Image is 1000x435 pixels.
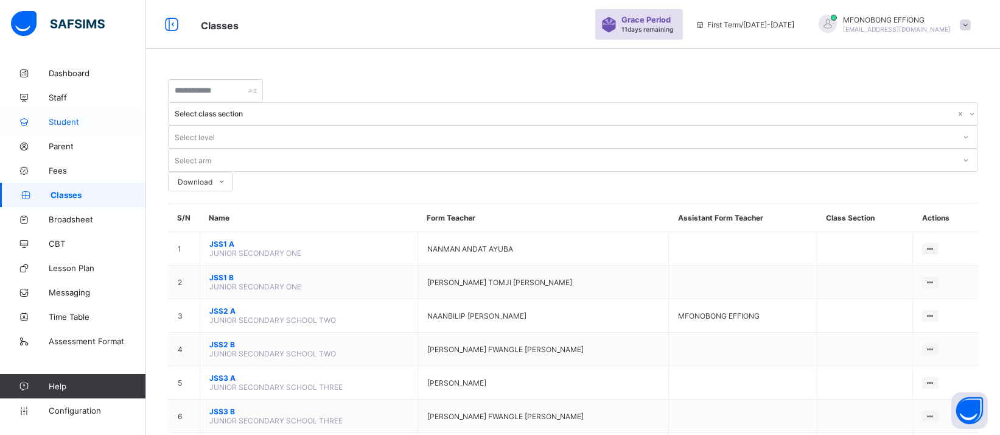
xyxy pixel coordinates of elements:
[621,26,673,33] span: 11 days remaining
[209,282,301,291] span: JUNIOR SECONDARY ONE
[951,392,988,429] button: Open asap
[913,204,978,232] th: Actions
[175,126,215,149] div: Select level
[427,378,486,387] span: [PERSON_NAME]
[209,340,408,349] span: JSS2 B
[51,190,146,200] span: Classes
[621,15,671,24] span: Grace Period
[678,311,760,320] span: MFONOBONG EFFIONG
[169,333,200,366] td: 4
[169,232,200,266] td: 1
[169,366,200,400] td: 5
[201,19,239,32] span: Classes
[169,299,200,333] td: 3
[209,273,408,282] span: JSS1 B
[49,263,146,273] span: Lesson Plan
[427,278,572,287] span: [PERSON_NAME] TOMJI [PERSON_NAME]
[49,141,146,151] span: Parent
[49,312,146,322] span: Time Table
[49,214,146,224] span: Broadsheet
[209,249,301,258] span: JUNIOR SECONDARY ONE
[427,412,584,421] span: [PERSON_NAME] FWANGLE [PERSON_NAME]
[169,204,200,232] th: S/N
[843,26,951,33] span: [EMAIL_ADDRESS][DOMAIN_NAME]
[601,17,617,32] img: sticker-purple.71386a28dfed39d6af7621340158ba97.svg
[806,15,977,35] div: MFONOBONGEFFIONG
[49,239,146,249] span: CBT
[427,244,513,253] span: NANMAN ANDAT AYUBA
[175,110,956,119] div: Select class section
[843,15,951,24] span: MFONOBONG EFFIONG
[418,204,668,232] th: Form Teacher
[209,373,408,383] span: JSS3 A
[49,336,146,346] span: Assessment Format
[427,345,584,354] span: [PERSON_NAME] FWANGLE [PERSON_NAME]
[209,383,343,392] span: JUNIOR SECONDARY SCHOOL THREE
[209,349,336,358] span: JUNIOR SECONDARY SCHOOL TWO
[695,20,794,29] span: session/term information
[49,117,146,127] span: Student
[49,381,145,391] span: Help
[209,316,336,325] span: JUNIOR SECONDARY SCHOOL TWO
[169,400,200,433] td: 6
[49,68,146,78] span: Dashboard
[49,93,146,102] span: Staff
[209,306,408,316] span: JSS2 A
[49,166,146,175] span: Fees
[11,11,105,37] img: safsims
[209,407,408,416] span: JSS3 B
[175,149,211,172] div: Select arm
[169,266,200,299] td: 2
[49,406,145,416] span: Configuration
[209,239,408,249] span: JSS1 A
[427,311,526,320] span: NAANBILIP [PERSON_NAME]
[209,416,343,425] span: JUNIOR SECONDARY SCHOOL THREE
[200,204,418,232] th: Name
[49,288,146,297] span: Messaging
[817,204,912,232] th: Class Section
[669,204,817,232] th: Assistant Form Teacher
[178,177,212,186] span: Download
